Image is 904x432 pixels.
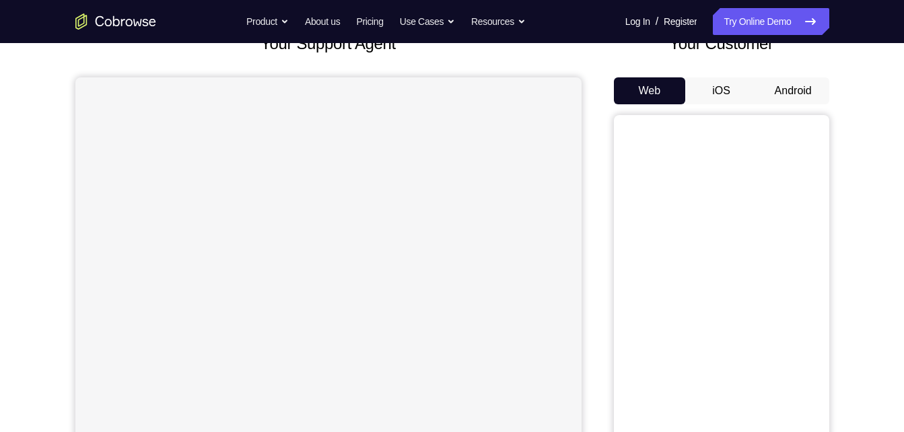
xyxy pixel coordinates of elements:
[614,77,686,104] button: Web
[246,8,289,35] button: Product
[75,13,156,30] a: Go to the home page
[75,32,582,56] h2: Your Support Agent
[625,8,650,35] a: Log In
[305,8,340,35] a: About us
[713,8,829,35] a: Try Online Demo
[656,13,658,30] span: /
[614,32,829,56] h2: Your Customer
[356,8,383,35] a: Pricing
[400,8,455,35] button: Use Cases
[757,77,829,104] button: Android
[685,77,757,104] button: iOS
[471,8,526,35] button: Resources
[664,8,697,35] a: Register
